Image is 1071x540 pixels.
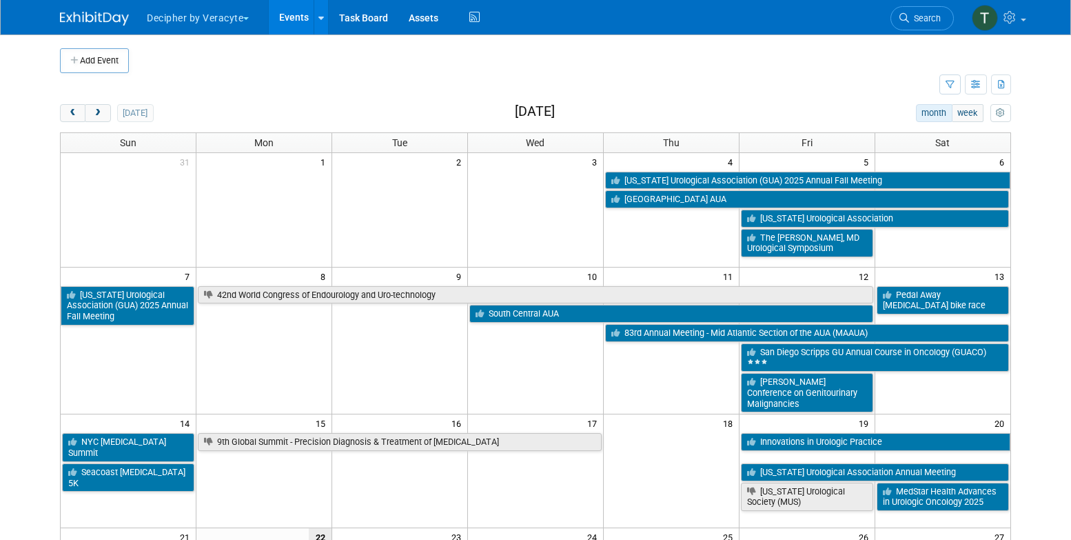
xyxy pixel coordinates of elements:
[741,483,873,511] a: [US_STATE] Urological Society (MUS)
[319,153,331,170] span: 1
[120,137,136,148] span: Sun
[993,414,1010,432] span: 20
[993,268,1010,285] span: 13
[935,137,950,148] span: Sat
[952,104,983,122] button: week
[450,414,467,432] span: 16
[741,433,1010,451] a: Innovations in Urologic Practice
[990,104,1011,122] button: myCustomButton
[469,305,873,323] a: South Central AUA
[741,229,873,257] a: The [PERSON_NAME], MD Urological Symposium
[591,153,603,170] span: 3
[62,463,194,492] a: Seacoast [MEDICAL_DATA] 5K
[741,343,1009,372] a: San Diego Scripps GU Annual Course in Oncology (GUACO)
[890,6,954,30] a: Search
[455,268,467,285] span: 9
[857,268,875,285] span: 12
[319,268,331,285] span: 8
[117,104,154,122] button: [DATE]
[722,414,739,432] span: 18
[909,13,941,23] span: Search
[741,373,873,412] a: [PERSON_NAME] Conference on Genitourinary Malignancies
[857,414,875,432] span: 19
[60,104,85,122] button: prev
[998,153,1010,170] span: 6
[605,172,1010,190] a: [US_STATE] Urological Association (GUA) 2025 Annual Fall Meeting
[726,153,739,170] span: 4
[515,104,555,119] h2: [DATE]
[972,5,998,31] img: Tony Alvarado
[62,433,194,461] a: NYC [MEDICAL_DATA] Summit
[198,433,602,451] a: 9th Global Summit - Precision Diagnosis & Treatment of [MEDICAL_DATA]
[916,104,952,122] button: month
[455,153,467,170] span: 2
[663,137,680,148] span: Thu
[586,414,603,432] span: 17
[877,286,1009,314] a: Pedal Away [MEDICAL_DATA] bike race
[198,286,873,304] a: 42nd World Congress of Endourology and Uro-technology
[254,137,274,148] span: Mon
[862,153,875,170] span: 5
[741,210,1009,228] a: [US_STATE] Urological Association
[178,153,196,170] span: 31
[586,268,603,285] span: 10
[605,324,1009,342] a: 83rd Annual Meeting - Mid Atlantic Section of the AUA (MAAUA)
[741,463,1009,481] a: [US_STATE] Urological Association Annual Meeting
[85,104,110,122] button: next
[526,137,544,148] span: Wed
[178,414,196,432] span: 14
[722,268,739,285] span: 11
[60,48,129,73] button: Add Event
[996,109,1005,118] i: Personalize Calendar
[60,12,129,26] img: ExhibitDay
[802,137,813,148] span: Fri
[877,483,1009,511] a: MedStar Health Advances in Urologic Oncology 2025
[392,137,407,148] span: Tue
[183,268,196,285] span: 7
[314,414,331,432] span: 15
[61,286,194,326] a: [US_STATE] Urological Association (GUA) 2025 Annual Fall Meeting
[605,190,1009,208] a: [GEOGRAPHIC_DATA] AUA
